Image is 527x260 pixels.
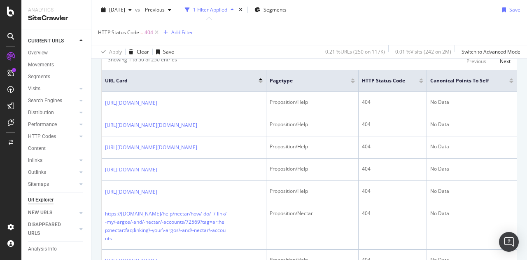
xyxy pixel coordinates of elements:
[137,48,149,55] div: Clear
[105,121,197,129] a: [URL][DOMAIN_NAME][DOMAIN_NAME]
[28,168,77,177] a: Outlinks
[105,210,227,243] a: https://[DOMAIN_NAME]/help/nectar/how/-do/-i/-link/-my/-argos/-and/-nectar/-accounts/72569?tag=ar...
[171,29,193,36] div: Add Filter
[270,77,338,84] span: pagetype
[140,29,143,36] span: =
[28,73,50,81] div: Segments
[430,121,513,128] div: No Data
[28,7,84,14] div: Analytics
[98,45,122,59] button: Apply
[362,121,423,128] div: 404
[28,120,57,129] div: Performance
[466,58,486,65] div: Previous
[182,3,237,16] button: 1 Filter Applied
[430,98,513,106] div: No Data
[98,29,139,36] span: HTTP Status Code
[135,6,142,13] span: vs
[466,56,486,66] button: Previous
[263,6,287,13] span: Segments
[153,45,174,59] button: Save
[105,166,157,174] a: [URL][DOMAIN_NAME]
[28,220,70,238] div: DISAPPEARED URLS
[237,6,244,14] div: times
[270,165,355,173] div: Proposition/Help
[193,6,227,13] div: 1 Filter Applied
[126,45,149,59] button: Clear
[28,208,52,217] div: NEW URLS
[28,180,49,189] div: Sitemaps
[28,96,62,105] div: Search Engines
[28,208,77,217] a: NEW URLS
[28,132,77,141] a: HTTP Codes
[430,165,513,173] div: No Data
[105,77,257,84] span: URL Card
[270,121,355,128] div: Proposition/Help
[28,108,77,117] a: Distribution
[251,3,290,16] button: Segments
[430,187,513,195] div: No Data
[500,56,511,66] button: Next
[142,6,165,13] span: Previous
[430,143,513,150] div: No Data
[28,196,85,204] a: Url Explorer
[28,120,77,129] a: Performance
[28,37,77,45] a: CURRENT URLS
[28,144,85,153] a: Content
[28,84,77,93] a: Visits
[28,132,56,141] div: HTTP Codes
[28,73,85,81] a: Segments
[362,165,423,173] div: 404
[499,232,519,252] div: Open Intercom Messenger
[270,98,355,106] div: Proposition/Help
[458,45,520,59] button: Switch to Advanced Mode
[325,48,385,55] div: 0.21 % URLs ( 250 on 117K )
[28,245,85,253] a: Analysis Info
[28,156,77,165] a: Inlinks
[28,220,77,238] a: DISAPPEARED URLS
[28,245,57,253] div: Analysis Info
[28,108,54,117] div: Distribution
[362,210,423,217] div: 404
[163,48,174,55] div: Save
[270,187,355,195] div: Proposition/Help
[509,6,520,13] div: Save
[362,143,423,150] div: 404
[430,77,497,84] span: Canonical Points to Self
[142,3,175,16] button: Previous
[28,61,54,69] div: Movements
[105,143,197,152] a: [URL][DOMAIN_NAME][DOMAIN_NAME]
[28,96,77,105] a: Search Engines
[105,99,157,107] a: [URL][DOMAIN_NAME]
[28,196,54,204] div: Url Explorer
[28,49,48,57] div: Overview
[145,27,153,38] span: 404
[28,168,46,177] div: Outlinks
[105,188,157,196] a: [URL][DOMAIN_NAME]
[430,210,513,217] div: No Data
[500,58,511,65] div: Next
[98,3,135,16] button: [DATE]
[499,3,520,16] button: Save
[28,144,46,153] div: Content
[395,48,451,55] div: 0.01 % Visits ( 242 on 2M )
[109,6,125,13] span: 2025 Sep. 10th
[362,98,423,106] div: 404
[28,14,84,23] div: SiteCrawler
[270,210,355,217] div: Proposition/Nectar
[28,156,42,165] div: Inlinks
[362,187,423,195] div: 404
[28,84,40,93] div: Visits
[108,56,177,66] div: Showing 1 to 50 of 250 entries
[28,37,64,45] div: CURRENT URLS
[28,61,85,69] a: Movements
[28,180,77,189] a: Sitemaps
[28,49,85,57] a: Overview
[362,77,407,84] span: HTTP Status Code
[160,28,193,37] button: Add Filter
[462,48,520,55] div: Switch to Advanced Mode
[109,48,122,55] div: Apply
[270,143,355,150] div: Proposition/Help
